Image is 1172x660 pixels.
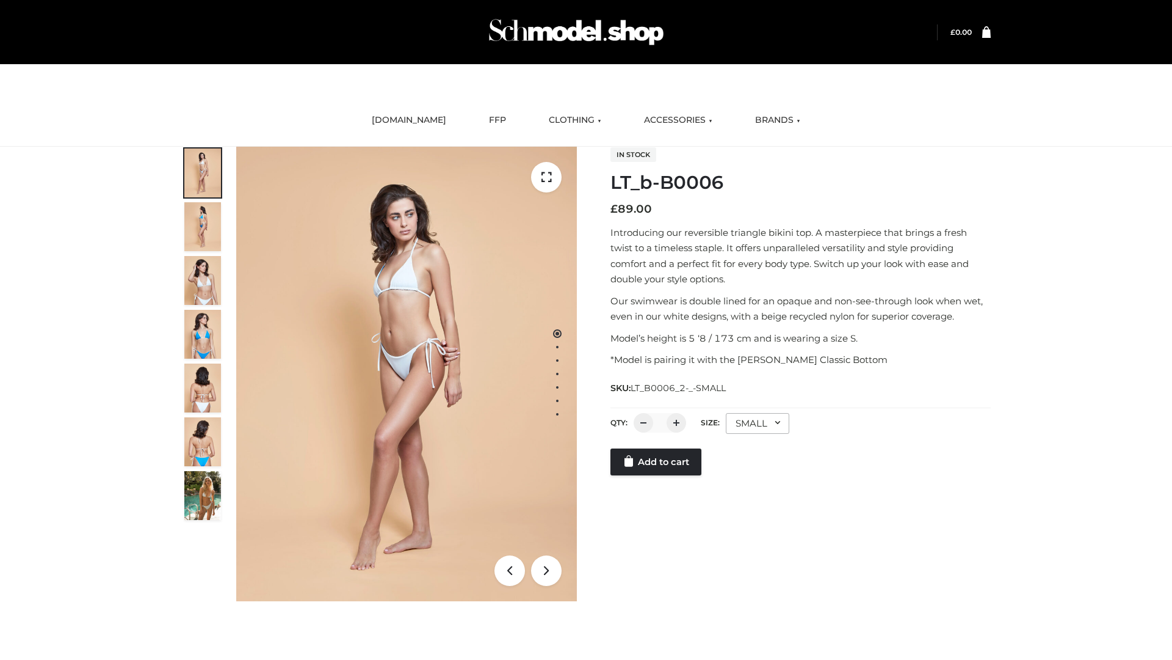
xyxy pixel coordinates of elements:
a: £0.00 [950,28,972,37]
img: Schmodel Admin 964 [485,8,668,56]
img: ArielClassicBikiniTop_CloudNine_AzureSky_OW114ECO_3-scaled.jpg [184,256,221,305]
span: £ [950,28,955,37]
img: ArielClassicBikiniTop_CloudNine_AzureSky_OW114ECO_4-scaled.jpg [184,310,221,359]
a: Add to cart [610,449,701,475]
img: ArielClassicBikiniTop_CloudNine_AzureSky_OW114ECO_2-scaled.jpg [184,202,221,251]
img: Arieltop_CloudNine_AzureSky2.jpg [184,471,221,520]
bdi: 89.00 [610,202,652,216]
p: *Model is pairing it with the [PERSON_NAME] Classic Bottom [610,352,991,368]
img: ArielClassicBikiniTop_CloudNine_AzureSky_OW114ECO_8-scaled.jpg [184,417,221,466]
p: Introducing our reversible triangle bikini top. A masterpiece that brings a fresh twist to a time... [610,225,991,287]
a: [DOMAIN_NAME] [363,107,455,134]
label: Size: [701,418,720,427]
span: In stock [610,147,656,162]
label: QTY: [610,418,628,427]
div: SMALL [726,413,789,434]
bdi: 0.00 [950,28,972,37]
a: BRANDS [746,107,809,134]
img: ArielClassicBikiniTop_CloudNine_AzureSky_OW114ECO_1-scaled.jpg [184,148,221,197]
p: Our swimwear is double lined for an opaque and non-see-through look when wet, even in our white d... [610,293,991,324]
p: Model’s height is 5 ‘8 / 173 cm and is wearing a size S. [610,331,991,346]
img: ArielClassicBikiniTop_CloudNine_AzureSky_OW114ECO_7-scaled.jpg [184,364,221,413]
a: FFP [480,107,515,134]
a: ACCESSORIES [635,107,722,134]
span: £ [610,202,618,216]
a: CLOTHING [540,107,610,134]
h1: LT_b-B0006 [610,172,991,194]
img: ArielClassicBikiniTop_CloudNine_AzureSky_OW114ECO_1 [236,147,577,601]
span: LT_B0006_2-_-SMALL [631,383,726,394]
span: SKU: [610,381,727,395]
